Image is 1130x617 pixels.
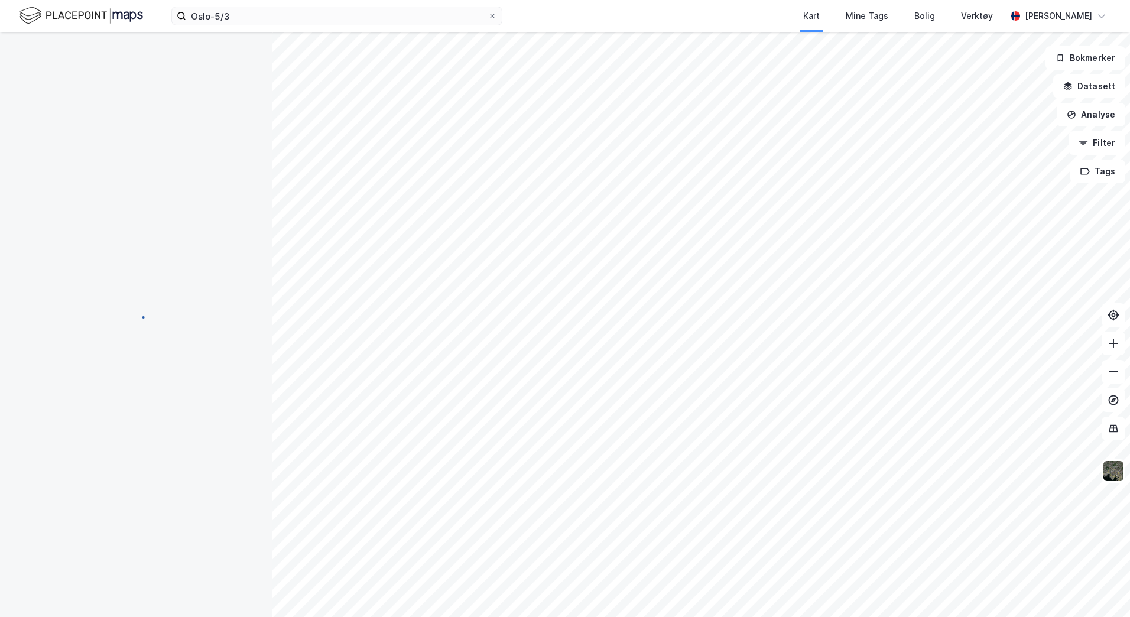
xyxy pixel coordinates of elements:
[1071,560,1130,617] iframe: Chat Widget
[186,7,488,25] input: Søk på adresse, matrikkel, gårdeiere, leietakere eller personer
[1025,9,1092,23] div: [PERSON_NAME]
[1069,131,1125,155] button: Filter
[914,9,935,23] div: Bolig
[1070,160,1125,183] button: Tags
[1053,74,1125,98] button: Datasett
[961,9,993,23] div: Verktøy
[1057,103,1125,126] button: Analyse
[846,9,888,23] div: Mine Tags
[1045,46,1125,70] button: Bokmerker
[1102,460,1125,482] img: 9k=
[126,308,145,327] img: spinner.a6d8c91a73a9ac5275cf975e30b51cfb.svg
[19,5,143,26] img: logo.f888ab2527a4732fd821a326f86c7f29.svg
[803,9,820,23] div: Kart
[1071,560,1130,617] div: Kontrollprogram for chat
